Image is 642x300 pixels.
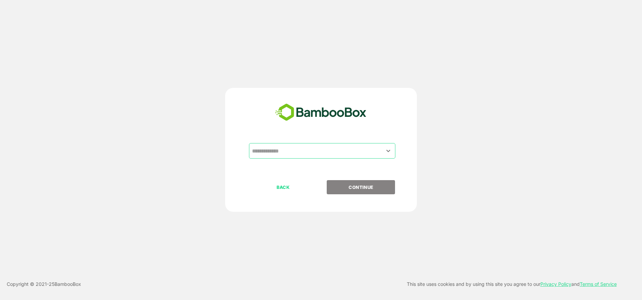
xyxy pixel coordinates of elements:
button: BACK [249,180,317,194]
button: Open [384,146,393,155]
p: CONTINUE [327,184,395,191]
button: CONTINUE [327,180,395,194]
p: This site uses cookies and by using this site you agree to our and [407,280,617,288]
p: BACK [250,184,317,191]
p: Copyright © 2021- 25 BambooBox [7,280,81,288]
a: Privacy Policy [540,281,571,287]
a: Terms of Service [580,281,617,287]
img: bamboobox [272,101,370,124]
